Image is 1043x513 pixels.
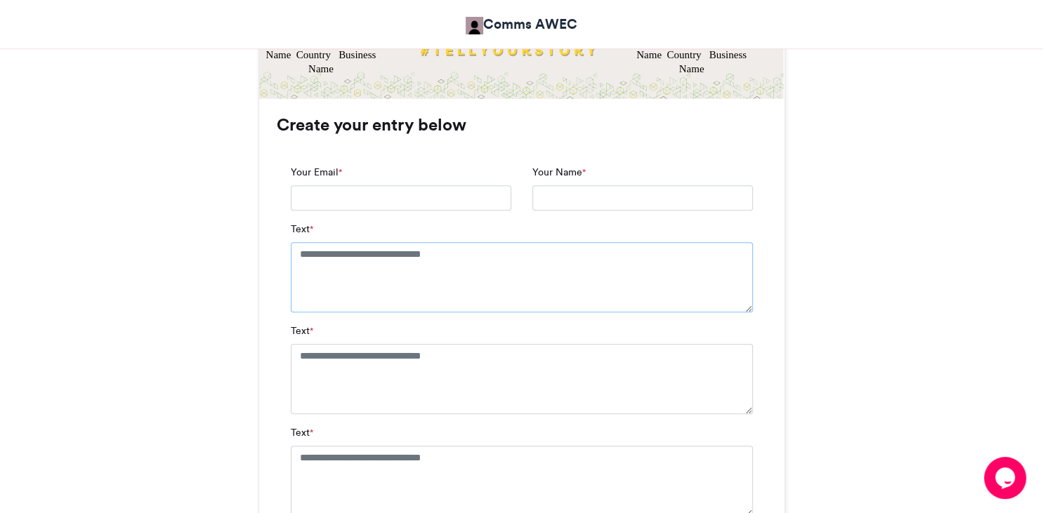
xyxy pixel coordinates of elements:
[984,457,1029,499] iframe: chat widget
[634,47,749,76] div: Name Country Business Name
[466,14,577,34] a: Comms AWEC
[291,222,313,236] label: Text
[466,17,483,34] img: Comms AWEC
[291,165,342,180] label: Your Email
[277,116,767,133] h3: Create your entry below
[291,324,313,338] label: Text
[263,47,378,76] div: Name Country Business Name
[532,165,586,180] label: Your Name
[291,425,313,440] label: Text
